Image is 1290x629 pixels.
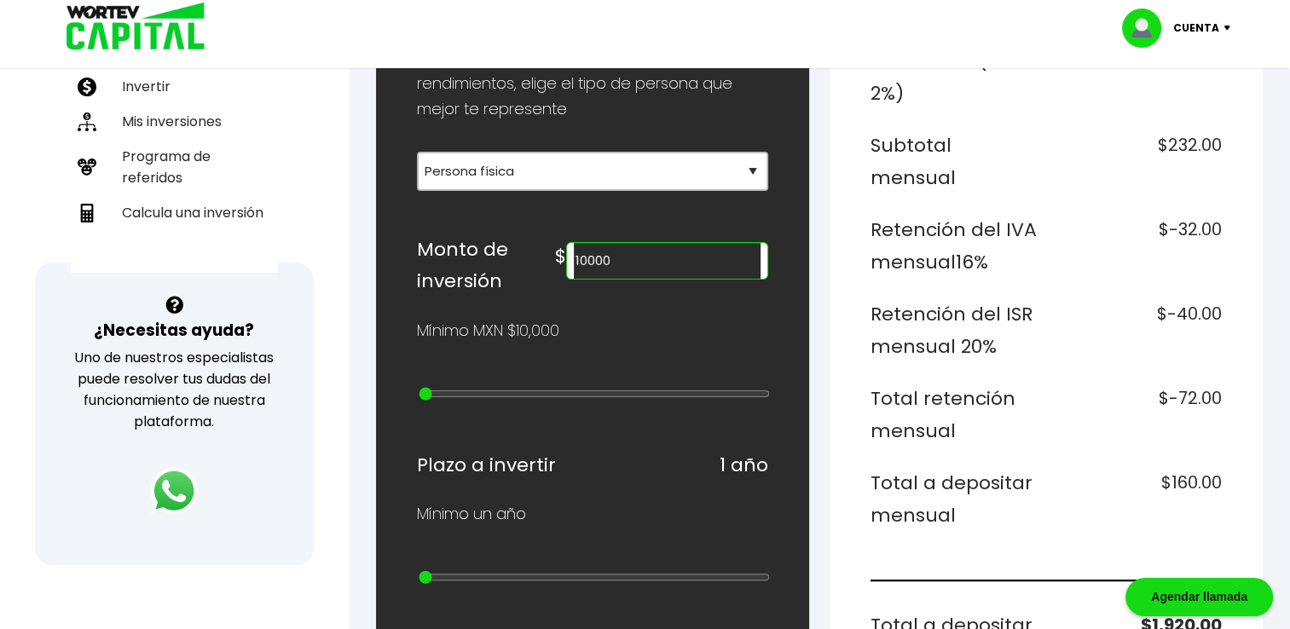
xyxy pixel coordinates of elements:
[78,204,96,222] img: calculadora-icon.17d418c4.svg
[871,214,1039,278] h6: Retención del IVA mensual 16%
[417,234,555,297] h6: Monto de inversión
[871,467,1039,531] h6: Total a depositar mensual
[71,104,278,139] a: Mis inversiones
[1053,467,1222,531] h6: $160.00
[871,298,1039,362] h6: Retención del ISR mensual 20%
[871,383,1039,447] h6: Total retención mensual
[71,139,278,195] a: Programa de referidos
[71,69,278,104] a: Invertir
[417,449,556,482] h6: Plazo a invertir
[78,113,96,131] img: inversiones-icon.6695dc30.svg
[720,449,768,482] h6: 1 año
[71,195,278,230] a: Calcula una inversión
[78,158,96,176] img: recomiendanos-icon.9b8e9327.svg
[94,318,254,343] h3: ¿Necesitas ayuda?
[555,240,566,273] h6: $
[1053,383,1222,447] h6: $-72.00
[78,78,96,96] img: invertir-icon.b3b967d7.svg
[1053,214,1222,278] h6: $-32.00
[150,467,198,515] img: logos_whatsapp-icon.242b2217.svg
[417,501,526,527] p: Mínimo un año
[1173,15,1219,41] p: Cuenta
[57,347,292,432] p: Uno de nuestros especialistas puede resolver tus dudas del funcionamiento de nuestra plataforma.
[1122,9,1173,48] img: profile-image
[1053,45,1222,109] h6: $32.00
[1053,130,1222,193] h6: $232.00
[871,130,1039,193] h6: Subtotal mensual
[871,45,1039,109] h6: IVA del 16% (del 2%)
[1053,298,1222,362] h6: $-40.00
[417,45,768,122] p: Para obtener el calculo personalizado de tus rendimientos, elige el tipo de persona que mejor te ...
[71,23,278,273] ul: Capital
[1219,26,1242,31] img: icon-down
[417,318,559,343] p: Mínimo MXN $10,000
[1125,578,1273,616] div: Agendar llamada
